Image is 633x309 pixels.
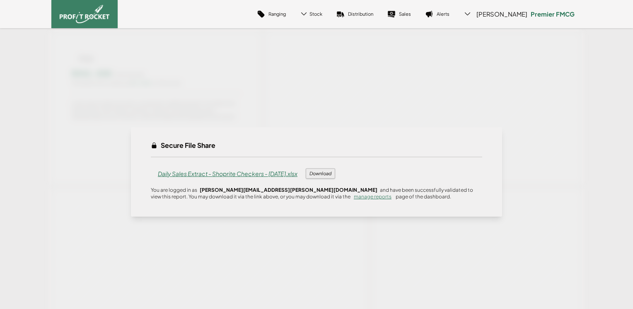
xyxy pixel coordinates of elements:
span: [PERSON_NAME] [476,10,527,18]
span: [PERSON_NAME][EMAIL_ADDRESS][PERSON_NAME][DOMAIN_NAME] [198,187,379,193]
p: Distribution [348,11,373,17]
p: Sales [399,11,411,17]
a: manage reports [354,193,391,200]
p: Alerts [437,11,449,17]
a: Distribution [329,4,380,24]
a: Ranging [250,4,293,24]
h3: Secure File Share [161,140,215,150]
a: Sales [380,4,418,24]
span: Stock [309,11,322,17]
p: Ranging [268,11,286,17]
a: Alerts [418,4,457,24]
img: image [60,5,109,23]
span: Daily Sales Extract - Shoprite Checkers - [DATE].xlsx [151,164,304,183]
p: Premier FMCG [531,10,575,18]
p: You are logged in as and have been successfully validated to view this report. You may download i... [151,187,482,200]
